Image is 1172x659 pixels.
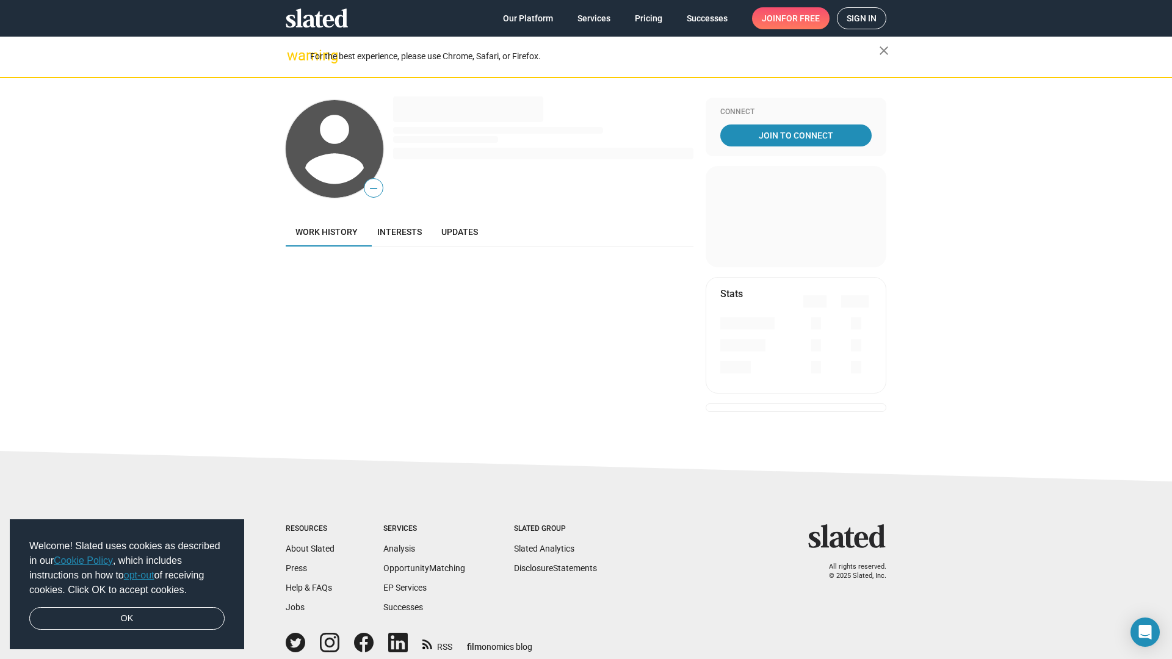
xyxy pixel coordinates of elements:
[124,570,154,580] a: opt-out
[286,602,305,612] a: Jobs
[383,583,427,592] a: EP Services
[287,48,302,63] mat-icon: warning
[837,7,886,29] a: Sign in
[762,7,820,29] span: Join
[677,7,737,29] a: Successes
[286,544,335,553] a: About Slated
[422,634,452,653] a: RSS
[367,217,432,247] a: Interests
[847,8,877,29] span: Sign in
[10,519,244,650] div: cookieconsent
[687,7,728,29] span: Successes
[286,217,367,247] a: Work history
[383,544,415,553] a: Analysis
[625,7,672,29] a: Pricing
[383,602,423,612] a: Successes
[441,227,478,237] span: Updates
[752,7,830,29] a: Joinfor free
[54,555,113,566] a: Cookie Policy
[295,227,358,237] span: Work history
[377,227,422,237] span: Interests
[720,124,872,146] a: Join To Connect
[514,544,574,553] a: Slated Analytics
[1130,618,1160,647] div: Open Intercom Messenger
[877,43,891,58] mat-icon: close
[383,524,465,534] div: Services
[286,524,335,534] div: Resources
[286,583,332,592] a: Help & FAQs
[503,7,553,29] span: Our Platform
[310,48,879,65] div: For the best experience, please use Chrome, Safari, or Firefox.
[432,217,488,247] a: Updates
[514,563,597,573] a: DisclosureStatements
[577,7,610,29] span: Services
[29,539,225,597] span: Welcome! Slated uses cookies as described in our , which includes instructions on how to of recei...
[364,181,383,196] span: —
[635,7,662,29] span: Pricing
[781,7,820,29] span: for free
[816,563,886,580] p: All rights reserved. © 2025 Slated, Inc.
[29,607,225,630] a: dismiss cookie message
[467,642,482,652] span: film
[568,7,620,29] a: Services
[720,287,743,300] mat-card-title: Stats
[514,524,597,534] div: Slated Group
[467,632,532,653] a: filmonomics blog
[720,107,872,117] div: Connect
[383,563,465,573] a: OpportunityMatching
[286,563,307,573] a: Press
[493,7,563,29] a: Our Platform
[723,124,869,146] span: Join To Connect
